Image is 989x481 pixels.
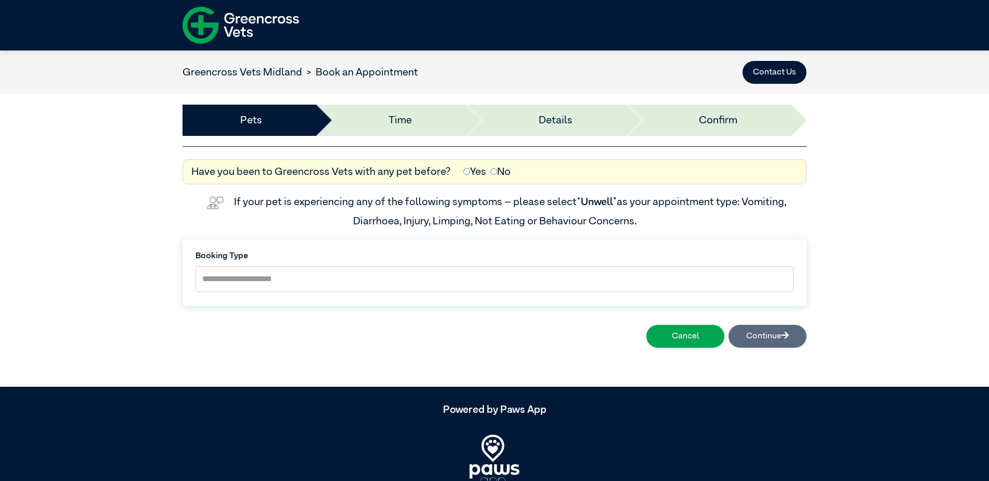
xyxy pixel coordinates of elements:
[183,67,302,78] a: Greencross Vets Midland
[646,325,724,348] button: Cancel
[196,250,793,262] label: Booking Type
[240,112,262,128] a: Pets
[463,164,486,180] label: Yes
[490,164,511,180] label: No
[302,65,418,80] li: Book an Appointment
[577,197,617,207] span: “Unwell”
[183,403,806,416] h5: Powered by Paws App
[183,3,299,48] img: f-logo
[191,164,451,180] label: Have you been to Greencross Vets with any pet before?
[463,168,470,175] input: Yes
[203,193,228,213] img: vet
[743,61,806,84] button: Contact Us
[234,197,788,226] label: If your pet is experiencing any of the following symptoms – please select as your appointment typ...
[490,168,497,175] input: No
[183,65,418,80] nav: breadcrumb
